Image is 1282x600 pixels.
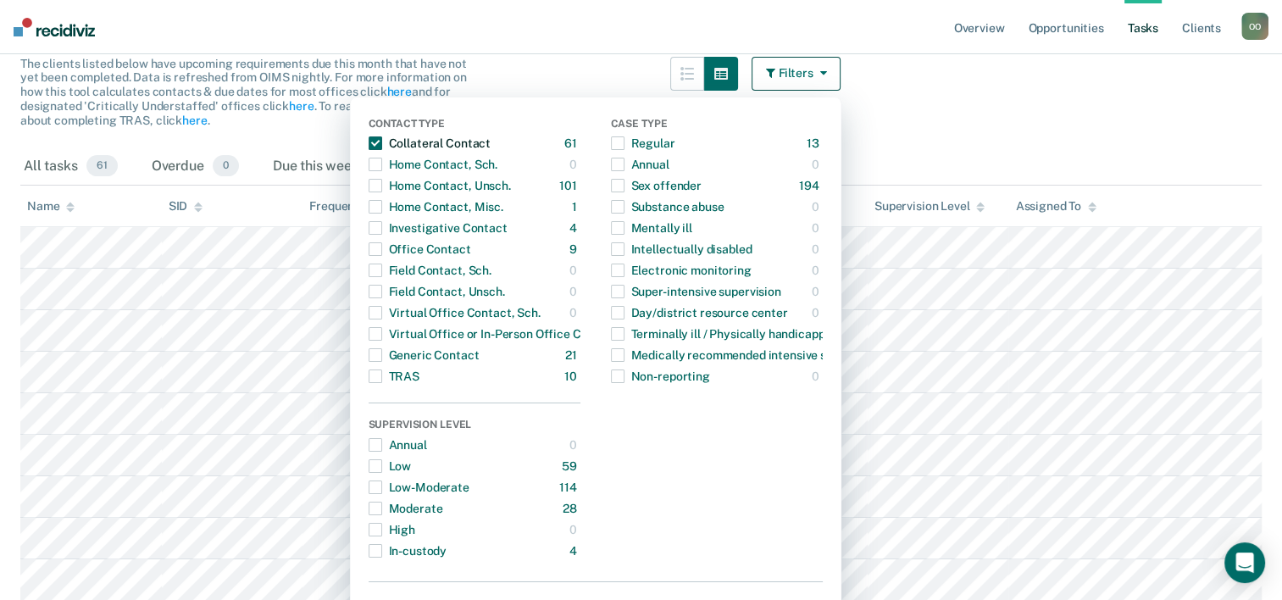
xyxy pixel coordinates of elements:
div: O O [1241,13,1268,40]
img: Recidiviz [14,18,95,36]
div: High [369,516,415,543]
div: Regular [611,130,675,157]
div: Name [27,199,75,214]
div: Frequency [309,199,368,214]
div: 0 [569,278,580,305]
div: 28 [563,495,580,522]
div: Field Contact, Unsch. [369,278,505,305]
div: Intellectually disabled [611,236,752,263]
div: Supervision Level [874,199,985,214]
div: 0 [569,257,580,284]
div: Investigative Contact [369,214,508,242]
div: 13 [807,130,823,157]
a: here [289,99,314,113]
div: Virtual Office or In-Person Office Contact [369,320,618,347]
div: 194 [799,172,823,199]
div: Contact Type [369,118,580,133]
div: 61 [564,130,580,157]
div: Home Contact, Misc. [369,193,503,220]
div: Home Contact, Sch. [369,151,497,178]
div: Overdue0 [148,148,242,186]
div: Sex offender [611,172,702,199]
div: Low-Moderate [369,474,469,501]
div: 0 [812,278,823,305]
div: 0 [569,151,580,178]
div: 59 [562,453,580,480]
div: Terminally ill / Physically handicapped [611,320,839,347]
div: Assigned To [1015,199,1096,214]
div: Collateral Contact [369,130,491,157]
div: Moderate [369,495,443,522]
a: here [182,114,207,127]
div: Case Type [611,118,823,133]
div: TRAS [369,363,419,390]
div: Open Intercom Messenger [1224,542,1265,583]
div: 0 [812,151,823,178]
div: Day/district resource center [611,299,788,326]
div: In-custody [369,537,447,564]
div: All tasks61 [20,148,121,186]
div: 0 [812,214,823,242]
span: The clients listed below have upcoming requirements due this month that have not yet been complet... [20,57,467,127]
a: here [386,85,411,98]
div: Virtual Office Contact, Sch. [369,299,541,326]
div: 101 [559,172,580,199]
div: 0 [812,236,823,263]
div: 0 [569,299,580,326]
div: 21 [565,342,580,369]
div: Electronic monitoring [611,257,752,284]
div: Supervision Level [369,419,580,434]
span: 0 [213,155,239,177]
div: Annual [611,151,669,178]
div: Field Contact, Sch. [369,257,491,284]
div: Substance abuse [611,193,724,220]
div: Low [369,453,412,480]
div: 0 [812,257,823,284]
div: Generic Contact [369,342,480,369]
div: Home Contact, Unsch. [369,172,511,199]
div: SID [169,199,203,214]
div: Due this week0 [269,148,397,186]
div: Super-intensive supervision [611,278,781,305]
div: Annual [369,431,427,458]
span: 61 [86,155,118,177]
div: 114 [559,474,580,501]
div: Office Contact [369,236,471,263]
div: 0 [812,299,823,326]
div: 0 [569,431,580,458]
div: 4 [569,214,580,242]
div: 10 [564,363,580,390]
button: Filters [752,57,841,91]
div: 0 [812,363,823,390]
div: 0 [812,193,823,220]
div: 0 [569,516,580,543]
div: 9 [569,236,580,263]
div: Mentally ill [611,214,692,242]
div: 4 [569,537,580,564]
button: OO [1241,13,1268,40]
div: Medically recommended intensive supervision [611,342,883,369]
div: 1 [572,193,580,220]
div: Non-reporting [611,363,710,390]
